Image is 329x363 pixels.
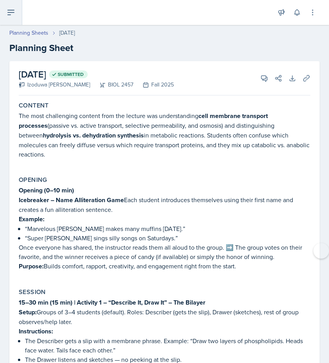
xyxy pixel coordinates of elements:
[19,243,310,261] p: Once everyone has shared, the instructor reads them all aloud to the group. ➡️ The group votes on...
[25,336,310,355] p: The Describer gets a slip with a membrane phrase. Example: “Draw two layers of phospholipids. Hea...
[25,224,310,233] p: “Marvelous [PERSON_NAME] makes many muffins [DATE].”
[19,186,74,195] strong: Opening (0–10 min)
[43,131,144,140] strong: hydrolysis vs. dehydration synthesis
[19,195,310,214] p: Each student introduces themselves using their first name and creates a fun alliteration sentence.
[19,176,47,184] label: Opening
[19,327,53,336] strong: Instructions:
[59,29,75,37] div: [DATE]
[19,111,310,159] p: The most challenging content from the lecture was understanding (passive vs. active transport, se...
[19,81,90,89] div: Izoduwa [PERSON_NAME]
[19,288,46,296] label: Session
[19,215,44,224] strong: Example:
[25,233,310,243] p: “Super [PERSON_NAME] sings silly songs on Saturdays.”
[19,261,310,271] p: Builds comfort, rapport, creativity, and engagement right from the start.
[90,81,133,89] div: BIOL 2457
[19,307,310,326] p: Groups of 3–4 students (default). Roles: Describer (gets the slip), Drawer (sketches), rest of gr...
[9,29,48,37] a: Planning Sheets
[9,41,320,55] h2: Planning Sheet
[133,81,174,89] div: Fall 2025
[19,196,124,204] strong: Icebreaker – Name Alliteration Game
[19,262,44,271] strong: Purpose:
[58,71,84,78] span: Submitted
[19,102,49,109] label: Content
[19,308,37,317] strong: Setup:
[19,298,205,307] strong: 15–30 min (15 min) | Activity 1 – “Describe It, Draw It” – The Bilayer
[19,67,174,81] h2: [DATE]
